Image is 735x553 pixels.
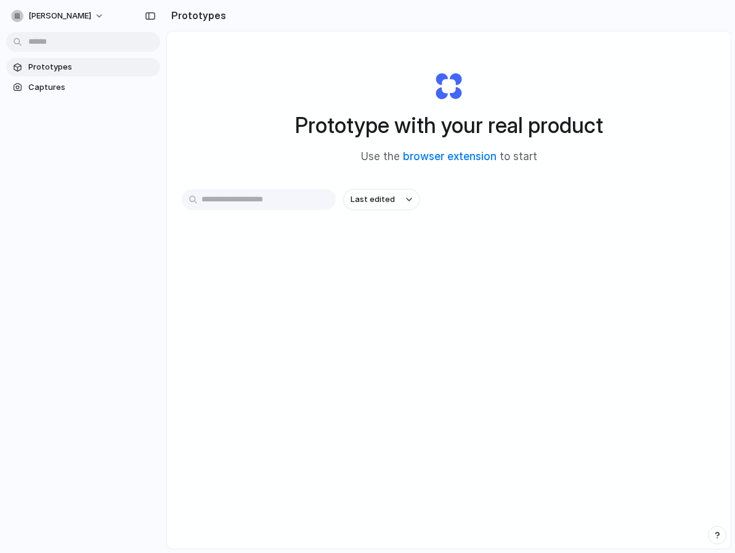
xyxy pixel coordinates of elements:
h1: Prototype with your real product [295,109,603,142]
span: Last edited [351,193,395,206]
span: Captures [28,81,155,94]
span: Prototypes [28,61,155,73]
button: Last edited [343,189,420,210]
button: [PERSON_NAME] [6,6,110,26]
a: Captures [6,78,160,97]
a: browser extension [403,150,497,163]
h2: Prototypes [166,8,226,23]
span: Use the to start [361,149,537,165]
span: [PERSON_NAME] [28,10,91,22]
a: Prototypes [6,58,160,76]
